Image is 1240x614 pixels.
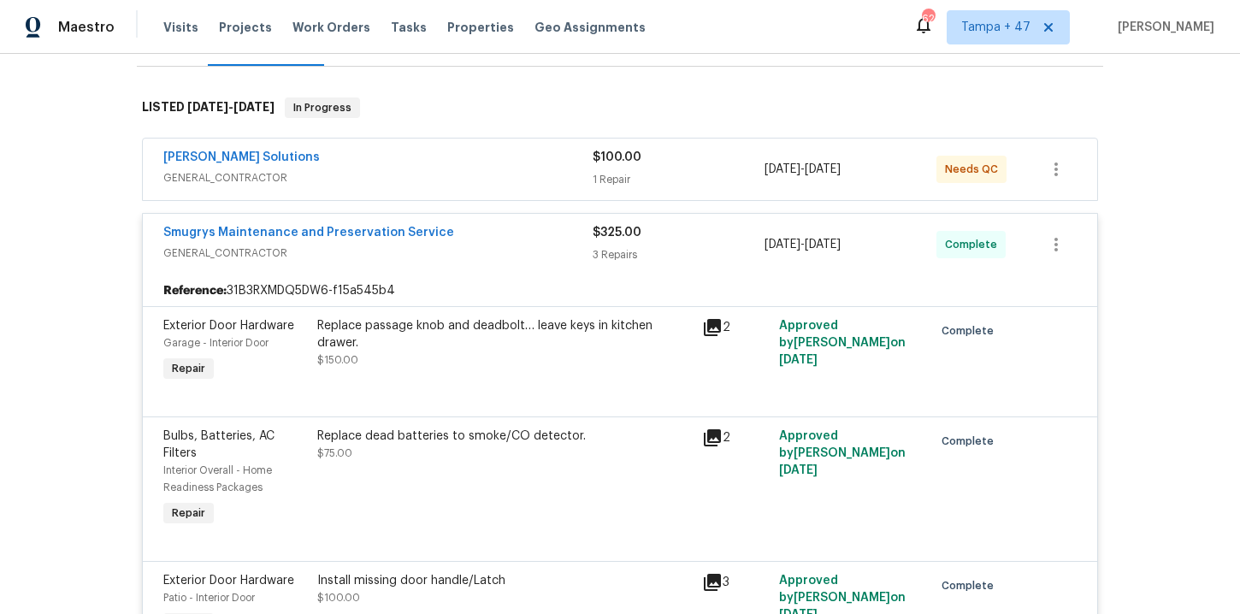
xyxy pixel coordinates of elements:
[163,169,593,186] span: GENERAL_CONTRACTOR
[447,19,514,36] span: Properties
[317,572,692,589] div: Install missing door handle/Latch
[142,97,275,118] h6: LISTED
[765,239,800,251] span: [DATE]
[593,227,641,239] span: $325.00
[593,151,641,163] span: $100.00
[187,101,228,113] span: [DATE]
[1111,19,1214,36] span: [PERSON_NAME]
[219,19,272,36] span: Projects
[292,19,370,36] span: Work Orders
[945,161,1005,178] span: Needs QC
[779,430,906,476] span: Approved by [PERSON_NAME] on
[922,10,934,27] div: 628
[163,245,593,262] span: GENERAL_CONTRACTOR
[187,101,275,113] span: -
[163,575,294,587] span: Exterior Door Hardware
[702,572,769,593] div: 3
[942,322,1001,339] span: Complete
[163,282,227,299] b: Reference:
[317,448,352,458] span: $75.00
[779,320,906,366] span: Approved by [PERSON_NAME] on
[945,236,1004,253] span: Complete
[961,19,1030,36] span: Tampa + 47
[163,430,275,459] span: Bulbs, Batteries, AC Filters
[942,577,1001,594] span: Complete
[702,428,769,448] div: 2
[765,163,800,175] span: [DATE]
[163,227,454,239] a: Smugrys Maintenance and Preservation Service
[163,465,272,493] span: Interior Overall - Home Readiness Packages
[593,171,765,188] div: 1 Repair
[286,99,358,116] span: In Progress
[163,320,294,332] span: Exterior Door Hardware
[593,246,765,263] div: 3 Repairs
[391,21,427,33] span: Tasks
[163,151,320,163] a: [PERSON_NAME] Solutions
[805,163,841,175] span: [DATE]
[317,317,692,351] div: Replace passage knob and deadbolt… leave keys in kitchen drawer.
[942,433,1001,450] span: Complete
[317,428,692,445] div: Replace dead batteries to smoke/CO detector.
[765,236,841,253] span: -
[163,19,198,36] span: Visits
[765,161,841,178] span: -
[163,593,255,603] span: Patio - Interior Door
[143,275,1097,306] div: 31B3RXMDQ5DW6-f15a545b4
[317,593,360,603] span: $100.00
[779,464,818,476] span: [DATE]
[165,505,212,522] span: Repair
[137,80,1103,135] div: LISTED [DATE]-[DATE]In Progress
[163,338,269,348] span: Garage - Interior Door
[317,355,358,365] span: $150.00
[58,19,115,36] span: Maestro
[779,354,818,366] span: [DATE]
[165,360,212,377] span: Repair
[805,239,841,251] span: [DATE]
[534,19,646,36] span: Geo Assignments
[233,101,275,113] span: [DATE]
[702,317,769,338] div: 2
